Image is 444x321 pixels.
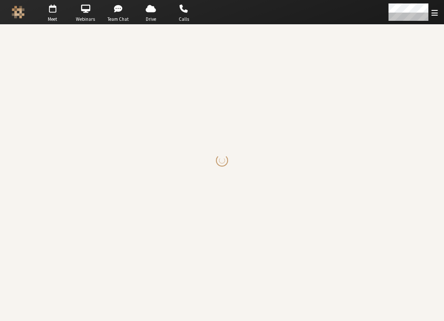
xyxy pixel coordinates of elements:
span: Calls [169,16,199,23]
span: Webinars [70,16,101,23]
span: Team Chat [103,16,134,23]
span: Drive [136,16,166,23]
img: Iotum [12,6,25,19]
span: Meet [37,16,68,23]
